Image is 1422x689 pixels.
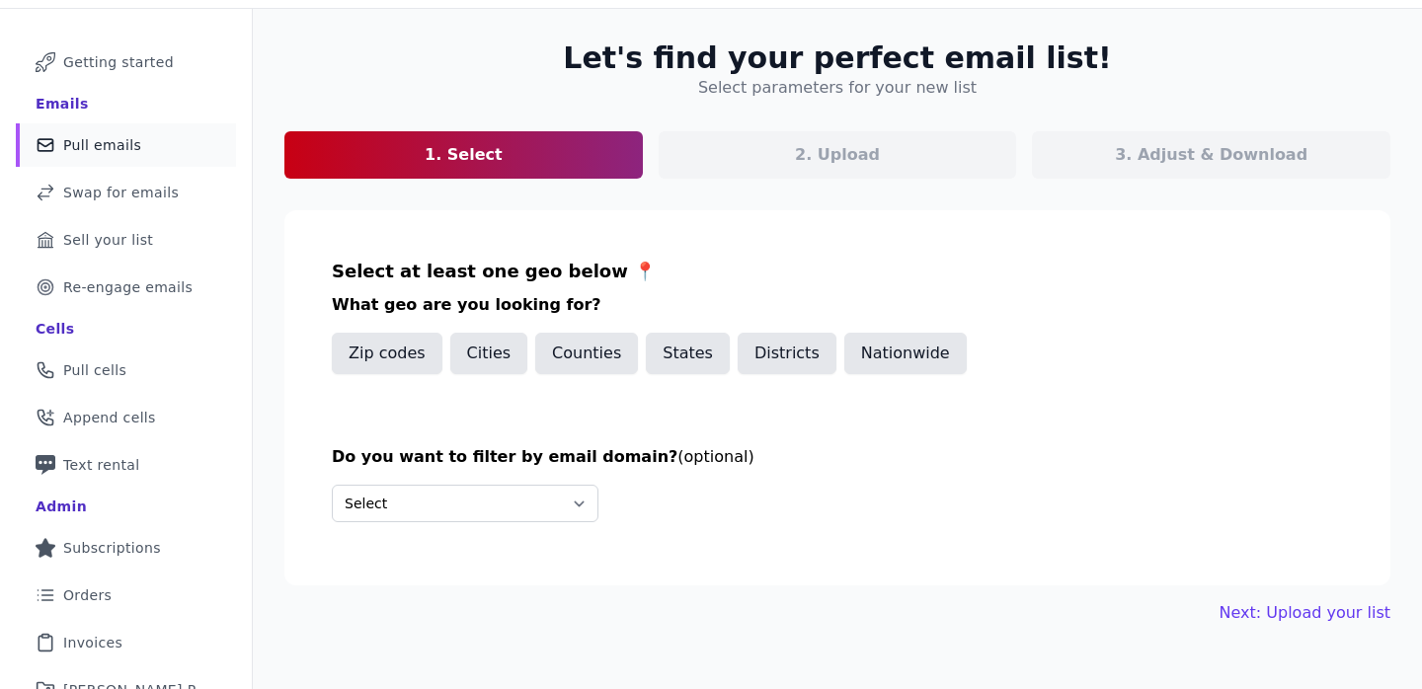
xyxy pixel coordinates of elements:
div: Cells [36,319,74,339]
span: Text rental [63,455,140,475]
span: Subscriptions [63,538,161,558]
span: Sell your list [63,230,153,250]
span: Swap for emails [63,183,179,202]
p: 3. Adjust & Download [1115,143,1307,167]
span: Re-engage emails [63,277,193,297]
a: Pull cells [16,348,236,392]
a: Pull emails [16,123,236,167]
span: Invoices [63,633,122,652]
span: Append cells [63,408,156,427]
a: Swap for emails [16,171,236,214]
span: Pull cells [63,360,126,380]
span: Getting started [63,52,174,72]
button: Zip codes [332,333,442,374]
a: Text rental [16,443,236,487]
span: Pull emails [63,135,141,155]
button: Districts [738,333,836,374]
p: 1. Select [425,143,503,167]
a: Getting started [16,40,236,84]
a: Sell your list [16,218,236,262]
button: Nationwide [844,333,967,374]
a: 1. Select [284,131,643,179]
span: Select at least one geo below 📍 [332,261,656,281]
span: (optional) [677,447,753,466]
a: Re-engage emails [16,266,236,309]
span: Orders [63,585,112,605]
a: Invoices [16,621,236,664]
button: States [646,333,730,374]
h3: What geo are you looking for? [332,293,1343,317]
span: Do you want to filter by email domain? [332,447,677,466]
div: Emails [36,94,89,114]
button: Next: Upload your list [1220,601,1390,625]
a: Subscriptions [16,526,236,570]
button: Counties [535,333,638,374]
h2: Let's find your perfect email list! [563,40,1111,76]
a: Orders [16,574,236,617]
button: Cities [450,333,528,374]
p: 2. Upload [795,143,880,167]
a: Append cells [16,396,236,439]
h4: Select parameters for your new list [698,76,977,100]
div: Admin [36,497,87,516]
